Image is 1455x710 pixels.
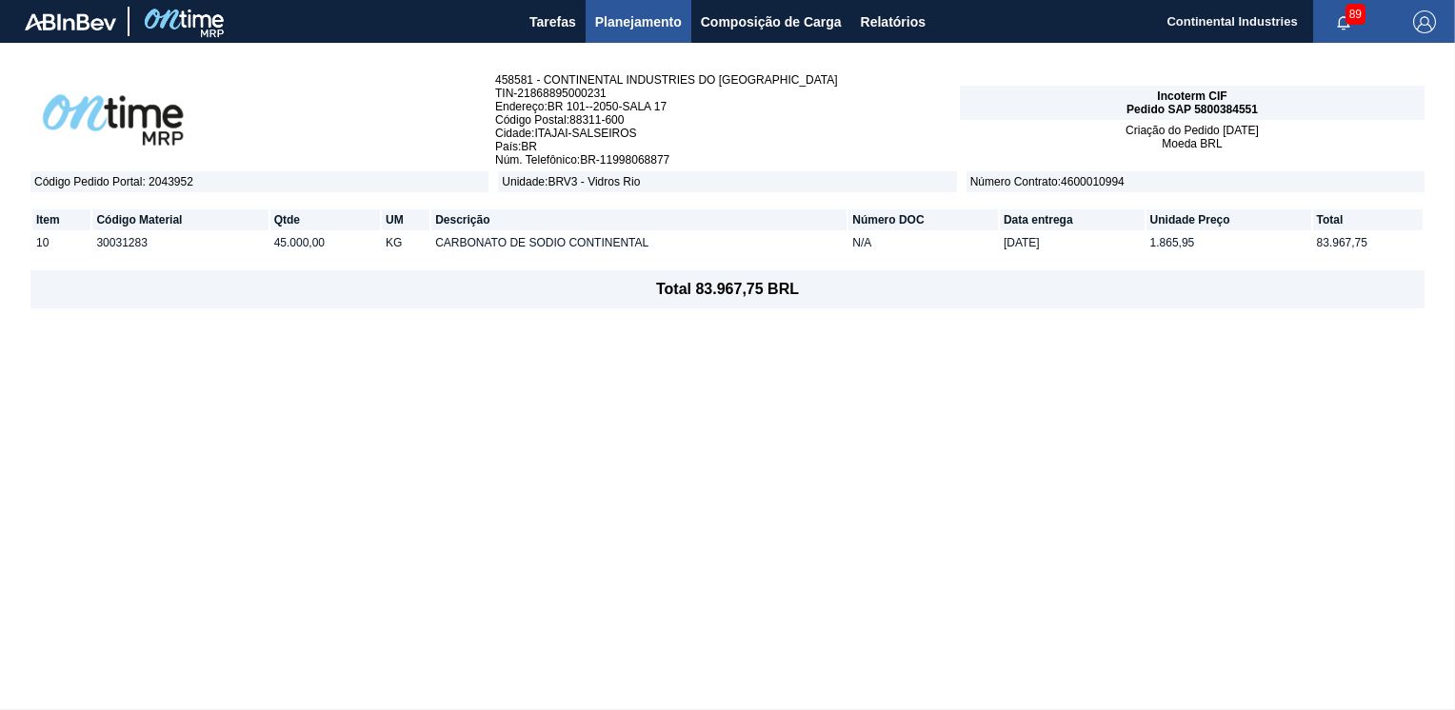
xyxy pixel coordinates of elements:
[495,87,960,100] span: TIN - 21868895000231
[495,153,960,167] span: Núm. Telefônico : BR-11998068877
[92,209,268,230] th: Código Material
[30,171,488,192] span: Código Pedido Portal : 2043952
[270,232,380,253] td: 45.000,00
[1313,209,1423,230] th: Total
[431,232,847,253] td: CARBONATO DE SODIO CONTINENTAL
[25,13,116,30] img: TNhmsLtSVTkK8tSr43FrP2fwEKptu5GPRR3wAAAABJRU5ErkJggg==
[495,100,960,113] span: Endereço : BR 101--2050-SALA 17
[1157,89,1226,103] span: Incoterm CIF
[1000,209,1145,230] th: Data entrega
[1313,232,1423,253] td: 83.967,75
[701,10,842,33] span: Composição de Carga
[861,10,926,33] span: Relatórios
[498,171,956,192] span: Unidade : BRV3 - Vidros Rio
[529,10,576,33] span: Tarefas
[30,270,1425,308] footer: Total 83.967,75 BRL
[382,209,429,230] th: UM
[495,73,960,87] span: 458581 - CONTINENTAL INDUSTRIES DO [GEOGRAPHIC_DATA]
[270,209,380,230] th: Qtde
[1345,4,1365,25] span: 89
[1146,209,1311,230] th: Unidade Preço
[1000,232,1145,253] td: [DATE]
[848,232,998,253] td: N/A
[595,10,682,33] span: Planejamento
[495,140,960,153] span: País : BR
[30,82,196,158] img: abOntimeLogoPreto.41694eb1.png
[967,171,1425,192] span: Número Contrato : 4600010994
[1146,232,1311,253] td: 1.865,95
[1126,103,1258,116] span: Pedido SAP 5800384551
[92,232,268,253] td: 30031283
[431,209,847,230] th: Descrição
[1126,124,1259,137] span: Criação do Pedido [DATE]
[1413,10,1436,33] img: Logout
[495,113,960,127] span: Código Postal : 88311-600
[32,232,90,253] td: 10
[1313,9,1374,35] button: Notificações
[848,209,998,230] th: Número DOC
[32,209,90,230] th: Item
[495,127,960,140] span: Cidade : ITAJAI-SALSEIROS
[382,232,429,253] td: KG
[1162,137,1222,150] span: Moeda BRL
